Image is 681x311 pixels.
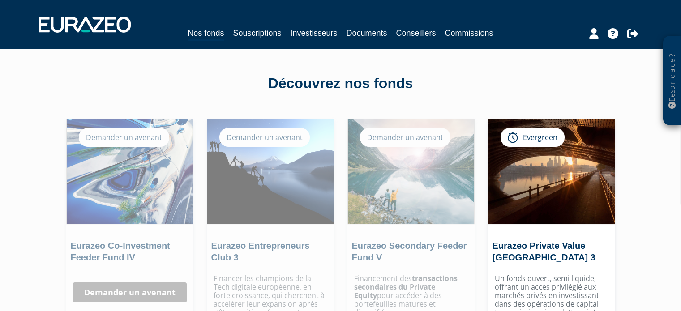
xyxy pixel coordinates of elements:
[86,73,596,94] div: Découvrez nos fonds
[360,128,450,147] div: Demander un avenant
[188,27,224,41] a: Nos fonds
[79,128,169,147] div: Demander un avenant
[73,282,187,303] a: Demander un avenant
[348,119,474,224] img: Eurazeo Secondary Feeder Fund V
[71,241,170,262] a: Eurazeo Co-Investment Feeder Fund IV
[445,27,493,39] a: Commissions
[501,128,565,147] div: Evergreen
[354,273,458,300] strong: transactions secondaires du Private Equity
[67,119,193,224] img: Eurazeo Co-Investment Feeder Fund IV
[493,241,595,262] a: Eurazeo Private Value [GEOGRAPHIC_DATA] 3
[667,41,677,121] p: Besoin d'aide ?
[219,128,310,147] div: Demander un avenant
[39,17,131,33] img: 1732889491-logotype_eurazeo_blanc_rvb.png
[211,241,310,262] a: Eurazeo Entrepreneurs Club 3
[488,119,615,224] img: Eurazeo Private Value Europe 3
[352,241,467,262] a: Eurazeo Secondary Feeder Fund V
[396,27,436,39] a: Conseillers
[290,27,337,39] a: Investisseurs
[347,27,387,39] a: Documents
[207,119,334,224] img: Eurazeo Entrepreneurs Club 3
[233,27,281,39] a: Souscriptions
